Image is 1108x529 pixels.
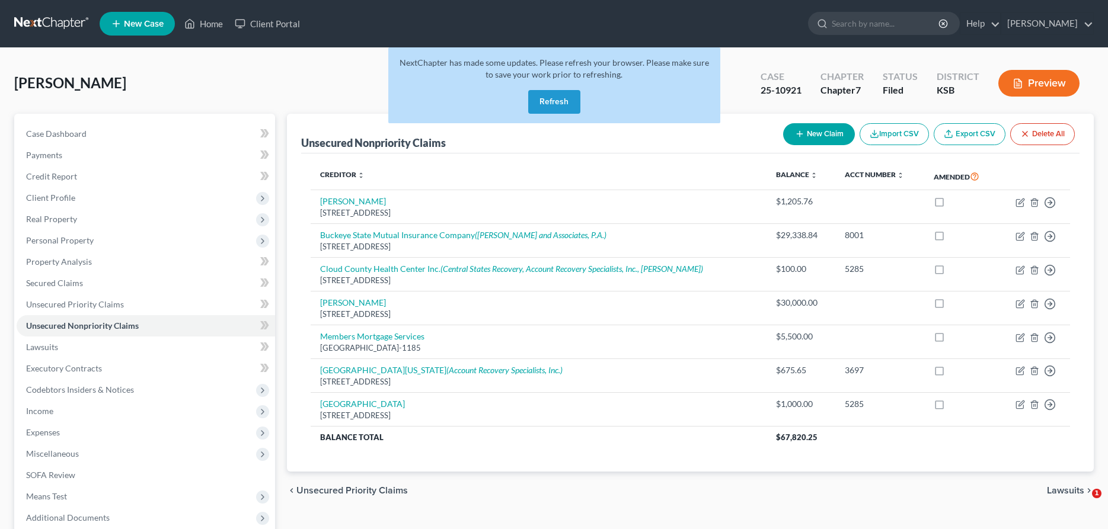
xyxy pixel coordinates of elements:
[320,331,424,341] a: Members Mortgage Services
[776,364,826,376] div: $675.65
[26,470,75,480] span: SOFA Review
[776,263,826,275] div: $100.00
[1047,486,1084,495] span: Lawsuits
[1001,13,1093,34] a: [PERSON_NAME]
[17,294,275,315] a: Unsecured Priority Claims
[1068,489,1096,517] iframe: Intercom live chat
[1092,489,1101,498] span: 1
[776,398,826,410] div: $1,000.00
[320,376,757,387] div: [STREET_ADDRESS]
[1084,486,1094,495] i: chevron_right
[296,486,408,495] span: Unsecured Priority Claims
[937,70,979,84] div: District
[845,229,915,241] div: 8001
[320,241,757,252] div: [STREET_ADDRESS]
[17,464,275,486] a: SOFA Review
[960,13,1000,34] a: Help
[26,427,60,437] span: Expenses
[776,432,818,442] span: $67,820.25
[883,70,918,84] div: Status
[937,84,979,97] div: KSB
[17,315,275,336] a: Unsecured Nonpriority Claims
[26,406,53,416] span: Income
[776,229,826,241] div: $29,338.84
[26,257,92,267] span: Property Analysis
[26,491,67,501] span: Means Test
[475,230,606,240] i: ([PERSON_NAME] and Associates, P.A.)
[820,84,864,97] div: Chapter
[897,172,904,179] i: unfold_more
[26,512,110,522] span: Additional Documents
[783,123,855,145] button: New Claim
[26,299,124,309] span: Unsecured Priority Claims
[528,90,580,114] button: Refresh
[320,297,386,307] a: [PERSON_NAME]
[320,309,757,320] div: [STREET_ADDRESS]
[178,13,229,34] a: Home
[26,129,87,139] span: Case Dashboard
[26,320,139,331] span: Unsecured Nonpriority Claims
[320,275,757,286] div: [STREET_ADDRESS]
[855,84,861,95] span: 7
[26,342,58,352] span: Lawsuits
[761,70,802,84] div: Case
[860,123,929,145] button: Import CSV
[934,123,1005,145] a: Export CSV
[311,427,767,448] th: Balance Total
[998,70,1080,97] button: Preview
[924,163,998,190] th: Amended
[845,263,915,275] div: 5285
[229,13,306,34] a: Client Portal
[320,264,703,274] a: Cloud County Health Center Inc.(Central States Recovery, Account Recovery Specialists, Inc., [PER...
[761,84,802,97] div: 25-10921
[14,74,126,91] span: [PERSON_NAME]
[26,193,75,203] span: Client Profile
[820,70,864,84] div: Chapter
[357,172,365,179] i: unfold_more
[26,448,79,459] span: Miscellaneous
[776,195,826,207] div: $1,205.76
[287,486,296,495] i: chevron_left
[17,251,275,272] a: Property Analysis
[26,363,102,373] span: Executory Contracts
[26,214,77,224] span: Real Property
[832,12,940,34] input: Search by name...
[320,410,757,421] div: [STREET_ADDRESS]
[17,358,275,379] a: Executory Contracts
[1010,123,1075,145] button: Delete All
[320,170,365,179] a: Creditor unfold_more
[440,264,703,274] i: (Central States Recovery, Account Recovery Specialists, Inc., [PERSON_NAME])
[320,230,606,240] a: Buckeye State Mutual Insurance Company([PERSON_NAME] and Associates, P.A.)
[845,364,915,376] div: 3697
[320,399,405,409] a: [GEOGRAPHIC_DATA]
[320,207,757,219] div: [STREET_ADDRESS]
[400,57,709,79] span: NextChapter has made some updates. Please refresh your browser. Please make sure to save your wor...
[845,170,904,179] a: Acct Number unfold_more
[124,20,164,28] span: New Case
[26,171,77,181] span: Credit Report
[810,172,818,179] i: unfold_more
[776,170,818,179] a: Balance unfold_more
[17,166,275,187] a: Credit Report
[26,150,62,160] span: Payments
[26,235,94,245] span: Personal Property
[776,331,826,342] div: $5,500.00
[320,342,757,354] div: [GEOGRAPHIC_DATA]-1185
[320,196,386,206] a: [PERSON_NAME]
[287,486,408,495] button: chevron_left Unsecured Priority Claims
[883,84,918,97] div: Filed
[1047,486,1094,495] button: Lawsuits chevron_right
[776,297,826,309] div: $30,000.00
[301,136,446,150] div: Unsecured Nonpriority Claims
[17,336,275,358] a: Lawsuits
[845,398,915,410] div: 5285
[26,278,83,288] span: Secured Claims
[17,145,275,166] a: Payments
[446,365,563,375] i: (Account Recovery Specialists, Inc.)
[17,272,275,294] a: Secured Claims
[17,123,275,145] a: Case Dashboard
[26,384,134,395] span: Codebtors Insiders & Notices
[320,365,563,375] a: [GEOGRAPHIC_DATA][US_STATE](Account Recovery Specialists, Inc.)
